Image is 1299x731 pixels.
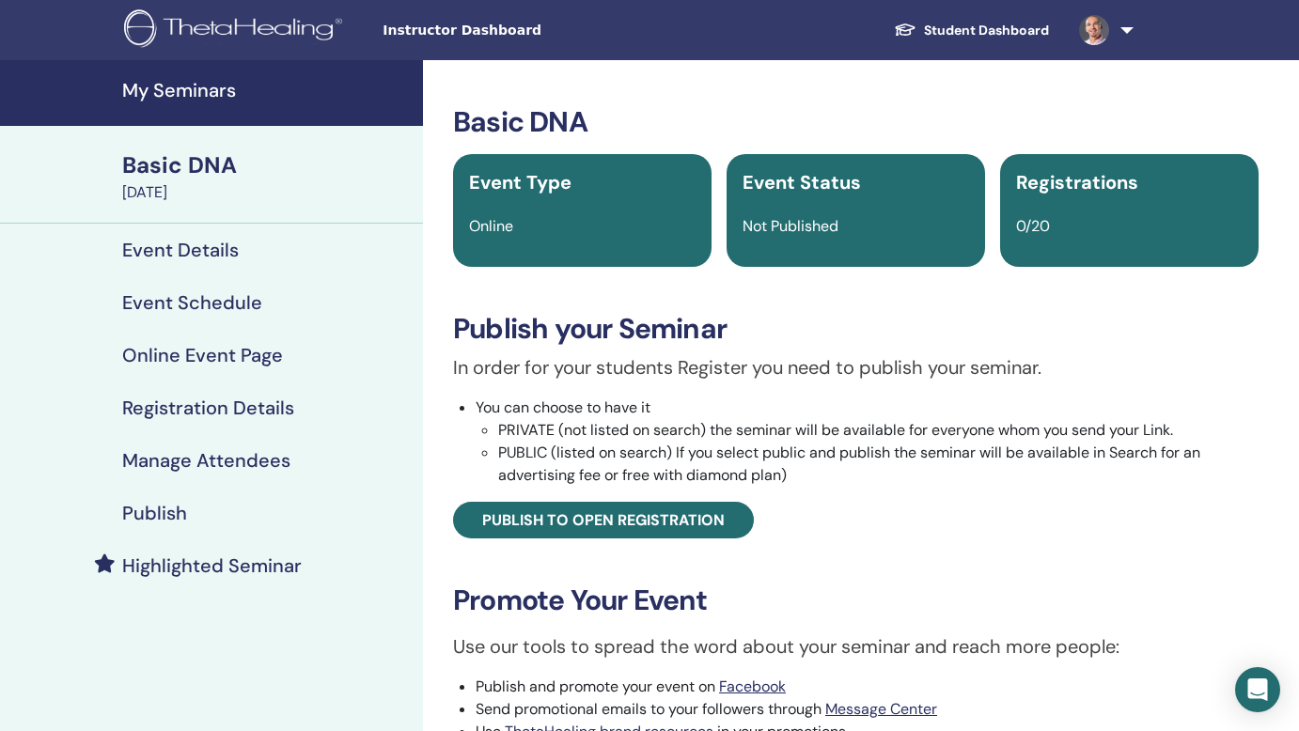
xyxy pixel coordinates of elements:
[1016,216,1050,236] span: 0/20
[453,502,754,538] a: Publish to open registration
[124,9,349,52] img: logo.png
[453,583,1259,617] h3: Promote Your Event
[719,677,786,696] a: Facebook
[469,170,571,194] span: Event Type
[1079,15,1109,45] img: default.jpg
[476,698,1259,721] li: Send promotional emails to your followers through
[469,216,513,236] span: Online
[122,291,262,314] h4: Event Schedule
[111,149,423,204] a: Basic DNA[DATE]
[122,181,412,204] div: [DATE]
[498,442,1259,487] li: PUBLIC (listed on search) If you select public and publish the seminar will be available in Searc...
[122,397,294,419] h4: Registration Details
[453,632,1259,661] p: Use our tools to spread the word about your seminar and reach more people:
[122,239,239,261] h4: Event Details
[825,699,937,719] a: Message Center
[453,353,1259,381] p: In order for your students Register you need to publish your seminar.
[498,419,1259,442] li: PRIVATE (not listed on search) the seminar will be available for everyone whom you send your Link.
[383,21,665,40] span: Instructor Dashboard
[122,449,290,472] h4: Manage Attendees
[122,344,283,366] h4: Online Event Page
[1016,170,1138,194] span: Registrations
[743,170,861,194] span: Event Status
[894,22,916,38] img: graduation-cap-white.svg
[122,79,412,101] h4: My Seminars
[122,149,412,181] div: Basic DNA
[122,554,302,577] h4: Highlighted Seminar
[879,13,1064,48] a: Student Dashboard
[476,676,1259,698] li: Publish and promote your event on
[482,510,725,530] span: Publish to open registration
[1235,667,1280,712] div: Open Intercom Messenger
[743,216,838,236] span: Not Published
[476,397,1259,487] li: You can choose to have it
[122,502,187,524] h4: Publish
[453,105,1259,139] h3: Basic DNA
[453,312,1259,346] h3: Publish your Seminar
